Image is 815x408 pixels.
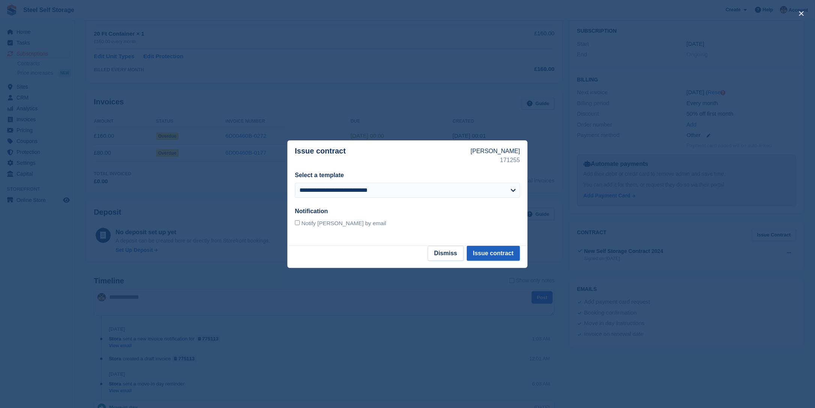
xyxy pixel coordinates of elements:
[295,172,344,178] label: Select a template
[295,147,471,165] p: Issue contract
[301,220,386,226] span: Notify [PERSON_NAME] by email
[295,220,300,225] input: Notify [PERSON_NAME] by email
[295,208,328,214] label: Notification
[467,246,520,261] button: Issue contract
[471,156,520,165] p: 171255
[428,246,463,261] button: Dismiss
[795,8,807,20] button: close
[471,147,520,156] p: [PERSON_NAME]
